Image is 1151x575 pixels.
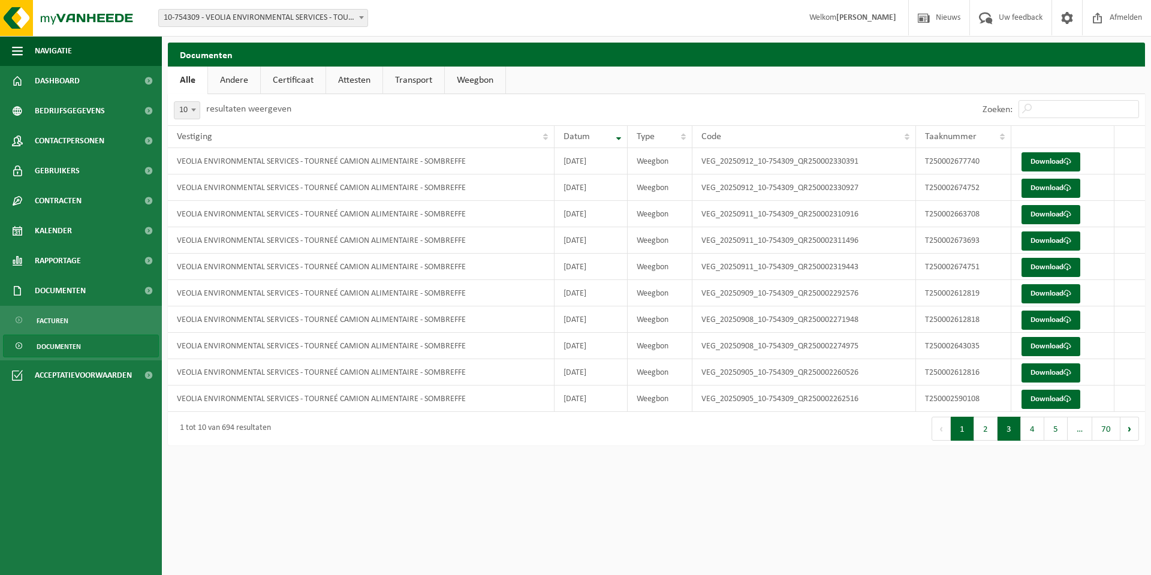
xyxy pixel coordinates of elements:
[159,10,367,26] span: 10-754309 - VEOLIA ENVIRONMENTAL SERVICES - TOURNEÉ CAMION ALIMENTAIRE - 5140 SOMBREFFE, RUE DE L...
[628,254,692,280] td: Weegbon
[555,227,628,254] td: [DATE]
[326,67,382,94] a: Attesten
[35,156,80,186] span: Gebruikers
[692,201,916,227] td: VEG_20250911_10-754309_QR250002310916
[3,335,159,357] a: Documenten
[174,102,200,119] span: 10
[35,186,82,216] span: Contracten
[555,174,628,201] td: [DATE]
[168,386,555,412] td: VEOLIA ENVIRONMENTAL SERVICES - TOURNEÉ CAMION ALIMENTAIRE - SOMBREFFE
[206,104,291,114] label: resultaten weergeven
[916,306,1011,333] td: T250002612818
[628,201,692,227] td: Weegbon
[628,280,692,306] td: Weegbon
[174,101,200,119] span: 10
[692,359,916,386] td: VEG_20250905_10-754309_QR250002260526
[35,360,132,390] span: Acceptatievoorwaarden
[555,306,628,333] td: [DATE]
[261,67,326,94] a: Certificaat
[1022,179,1080,198] a: Download
[35,96,105,126] span: Bedrijfsgegevens
[35,66,80,96] span: Dashboard
[1092,417,1120,441] button: 70
[158,9,368,27] span: 10-754309 - VEOLIA ENVIRONMENTAL SERVICES - TOURNEÉ CAMION ALIMENTAIRE - 5140 SOMBREFFE, RUE DE L...
[1022,363,1080,383] a: Download
[983,105,1013,115] label: Zoeken:
[974,417,998,441] button: 2
[168,201,555,227] td: VEOLIA ENVIRONMENTAL SERVICES - TOURNEÉ CAMION ALIMENTAIRE - SOMBREFFE
[1022,258,1080,277] a: Download
[916,148,1011,174] td: T250002677740
[916,386,1011,412] td: T250002590108
[35,276,86,306] span: Documenten
[692,306,916,333] td: VEG_20250908_10-754309_QR250002271948
[168,227,555,254] td: VEOLIA ENVIRONMENTAL SERVICES - TOURNEÉ CAMION ALIMENTAIRE - SOMBREFFE
[168,280,555,306] td: VEOLIA ENVIRONMENTAL SERVICES - TOURNEÉ CAMION ALIMENTAIRE - SOMBREFFE
[555,359,628,386] td: [DATE]
[951,417,974,441] button: 1
[168,254,555,280] td: VEOLIA ENVIRONMENTAL SERVICES - TOURNEÉ CAMION ALIMENTAIRE - SOMBREFFE
[37,309,68,332] span: Facturen
[3,309,159,332] a: Facturen
[168,359,555,386] td: VEOLIA ENVIRONMENTAL SERVICES - TOURNEÉ CAMION ALIMENTAIRE - SOMBREFFE
[168,148,555,174] td: VEOLIA ENVIRONMENTAL SERVICES - TOURNEÉ CAMION ALIMENTAIRE - SOMBREFFE
[564,132,590,142] span: Datum
[168,333,555,359] td: VEOLIA ENVIRONMENTAL SERVICES - TOURNEÉ CAMION ALIMENTAIRE - SOMBREFFE
[637,132,655,142] span: Type
[692,148,916,174] td: VEG_20250912_10-754309_QR250002330391
[925,132,977,142] span: Taaknummer
[628,148,692,174] td: Weegbon
[168,67,207,94] a: Alle
[168,174,555,201] td: VEOLIA ENVIRONMENTAL SERVICES - TOURNEÉ CAMION ALIMENTAIRE - SOMBREFFE
[555,254,628,280] td: [DATE]
[701,132,721,142] span: Code
[932,417,951,441] button: Previous
[1022,311,1080,330] a: Download
[177,132,212,142] span: Vestiging
[35,126,104,156] span: Contactpersonen
[1022,205,1080,224] a: Download
[916,359,1011,386] td: T250002612816
[628,333,692,359] td: Weegbon
[174,418,271,439] div: 1 tot 10 van 694 resultaten
[1022,390,1080,409] a: Download
[1068,417,1092,441] span: …
[916,174,1011,201] td: T250002674752
[692,280,916,306] td: VEG_20250909_10-754309_QR250002292576
[555,333,628,359] td: [DATE]
[37,335,81,358] span: Documenten
[692,227,916,254] td: VEG_20250911_10-754309_QR250002311496
[555,148,628,174] td: [DATE]
[445,67,505,94] a: Weegbon
[1021,417,1044,441] button: 4
[916,280,1011,306] td: T250002612819
[916,333,1011,359] td: T250002643035
[628,227,692,254] td: Weegbon
[916,227,1011,254] td: T250002673693
[628,174,692,201] td: Weegbon
[692,174,916,201] td: VEG_20250912_10-754309_QR250002330927
[998,417,1021,441] button: 3
[555,280,628,306] td: [DATE]
[1022,152,1080,171] a: Download
[916,254,1011,280] td: T250002674751
[916,201,1011,227] td: T250002663708
[1022,337,1080,356] a: Download
[1120,417,1139,441] button: Next
[35,36,72,66] span: Navigatie
[628,359,692,386] td: Weegbon
[383,67,444,94] a: Transport
[692,254,916,280] td: VEG_20250911_10-754309_QR250002319443
[836,13,896,22] strong: [PERSON_NAME]
[692,333,916,359] td: VEG_20250908_10-754309_QR250002274975
[35,216,72,246] span: Kalender
[628,306,692,333] td: Weegbon
[555,201,628,227] td: [DATE]
[168,306,555,333] td: VEOLIA ENVIRONMENTAL SERVICES - TOURNEÉ CAMION ALIMENTAIRE - SOMBREFFE
[208,67,260,94] a: Andere
[555,386,628,412] td: [DATE]
[1022,284,1080,303] a: Download
[168,43,1145,66] h2: Documenten
[628,386,692,412] td: Weegbon
[692,386,916,412] td: VEG_20250905_10-754309_QR250002262516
